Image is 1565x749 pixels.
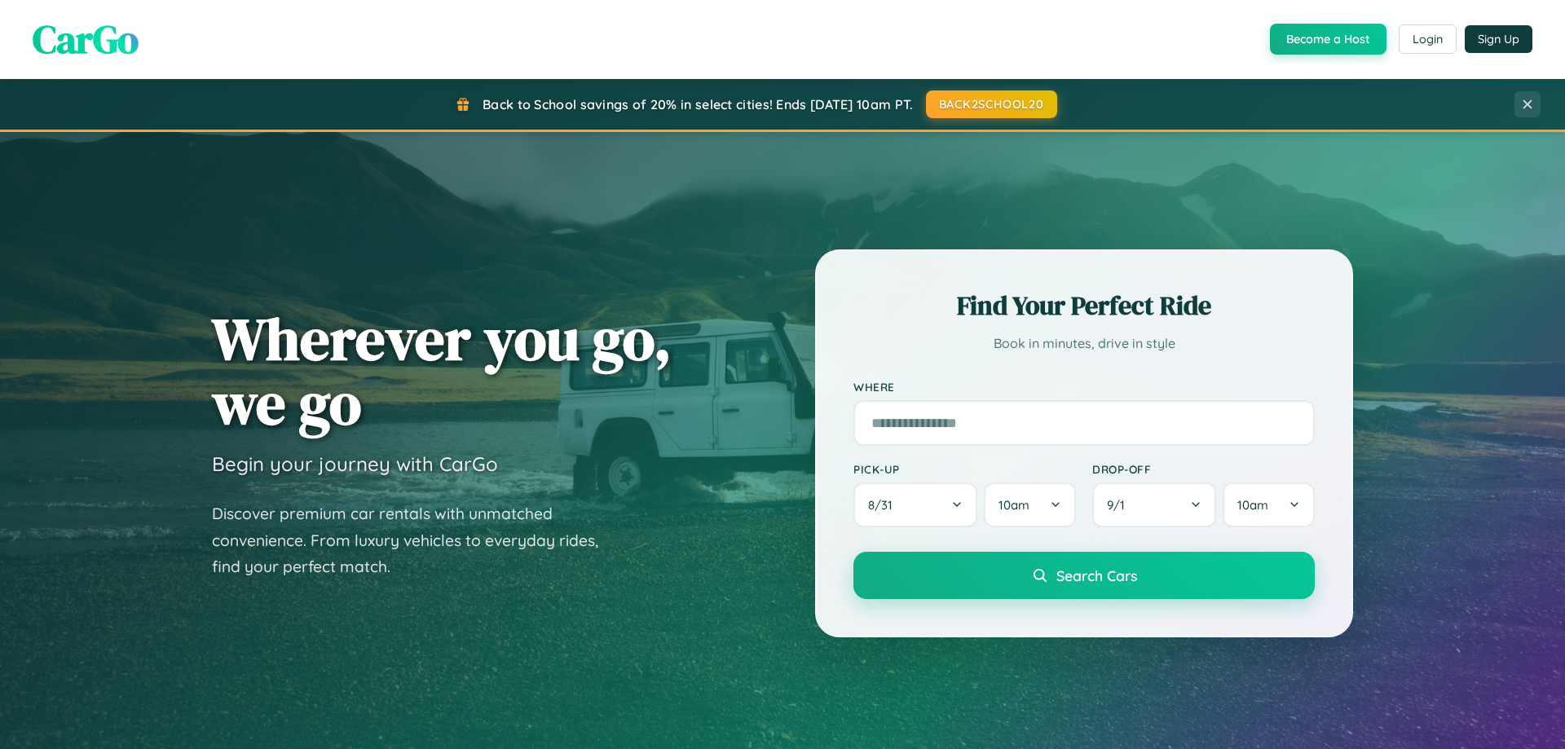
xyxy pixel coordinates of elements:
button: Become a Host [1270,24,1386,55]
button: Search Cars [853,552,1315,599]
h2: Find Your Perfect Ride [853,288,1315,324]
span: Back to School savings of 20% in select cities! Ends [DATE] 10am PT. [483,96,913,112]
button: 8/31 [853,482,977,527]
h1: Wherever you go, we go [212,306,672,435]
button: 10am [984,482,1076,527]
span: 9 / 1 [1107,497,1133,513]
button: BACK2SCHOOL20 [926,90,1057,118]
p: Book in minutes, drive in style [853,332,1315,355]
span: 8 / 31 [868,497,901,513]
button: 10am [1223,482,1315,527]
p: Discover premium car rentals with unmatched convenience. From luxury vehicles to everyday rides, ... [212,500,619,580]
button: Sign Up [1465,25,1532,53]
span: 10am [1237,497,1268,513]
label: Where [853,380,1315,394]
button: 9/1 [1092,482,1216,527]
span: Search Cars [1056,566,1137,584]
h3: Begin your journey with CarGo [212,452,498,476]
span: CarGo [33,12,139,66]
button: Login [1399,24,1457,54]
span: 10am [999,497,1029,513]
label: Drop-off [1092,462,1315,476]
label: Pick-up [853,462,1076,476]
